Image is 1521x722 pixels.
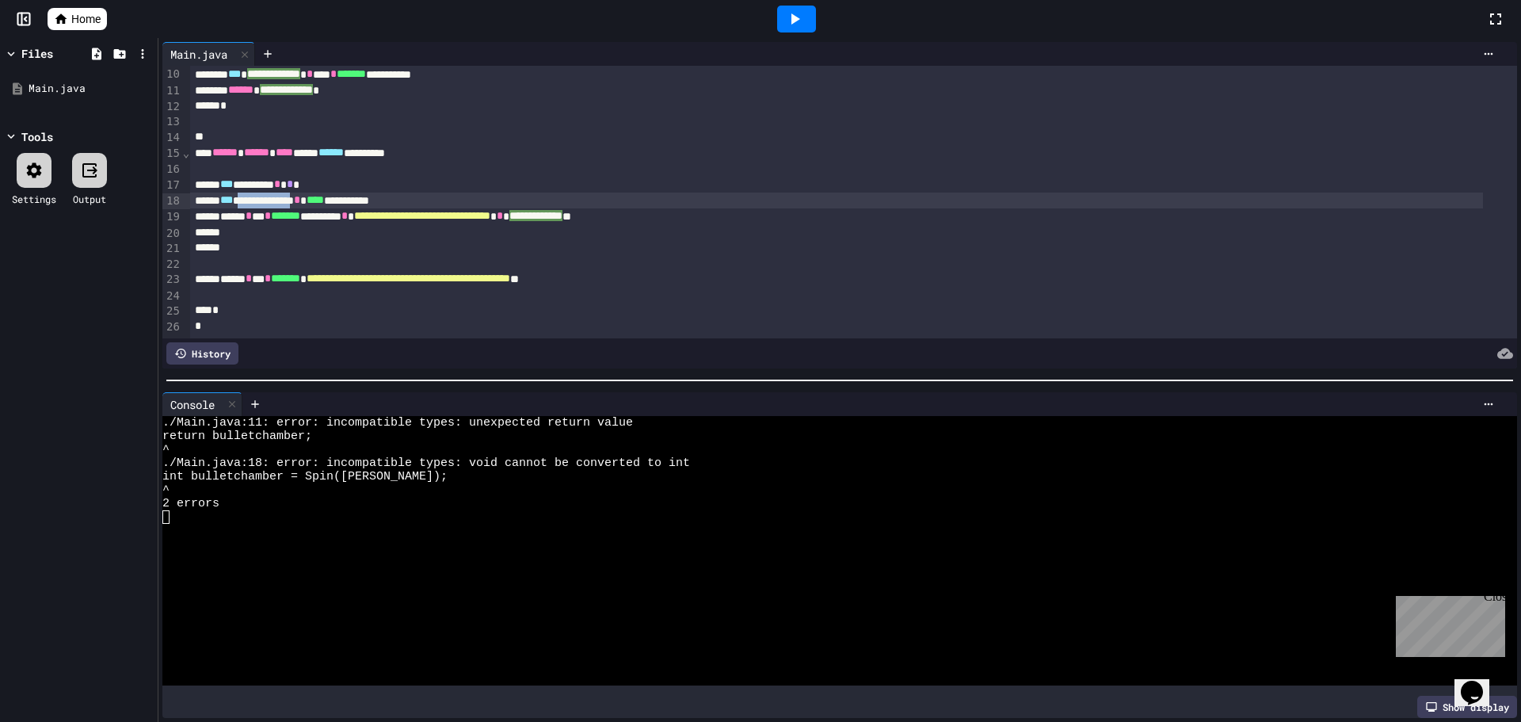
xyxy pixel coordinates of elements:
[162,193,182,209] div: 18
[1454,659,1505,706] iframe: chat widget
[162,83,182,99] div: 11
[162,392,242,416] div: Console
[1417,696,1517,718] div: Show display
[162,42,255,66] div: Main.java
[162,319,182,335] div: 26
[6,6,109,101] div: Chat with us now!Close
[29,81,152,97] div: Main.java
[162,99,182,115] div: 12
[162,483,170,497] span: ^
[162,396,223,413] div: Console
[71,11,101,27] span: Home
[21,45,53,62] div: Files
[162,257,182,273] div: 22
[21,128,53,145] div: Tools
[162,443,170,457] span: ^
[162,241,182,257] div: 21
[162,226,182,242] div: 20
[162,416,633,430] span: ./Main.java:11: error: incompatible types: unexpected return value
[162,470,448,483] span: int bulletchamber = Spin([PERSON_NAME]);
[162,146,182,162] div: 15
[12,192,56,206] div: Settings
[162,430,312,443] span: return bulletchamber;
[73,192,106,206] div: Output
[162,304,182,319] div: 25
[1389,590,1505,657] iframe: chat widget
[162,288,182,304] div: 24
[182,147,190,159] span: Fold line
[162,130,182,146] div: 14
[162,67,182,82] div: 10
[162,46,235,63] div: Main.java
[166,342,238,365] div: History
[162,497,219,510] span: 2 errors
[48,8,107,30] a: Home
[162,114,182,130] div: 13
[162,178,182,193] div: 17
[162,162,182,178] div: 16
[162,457,690,470] span: ./Main.java:18: error: incompatible types: void cannot be converted to int
[162,272,182,288] div: 23
[162,209,182,225] div: 19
